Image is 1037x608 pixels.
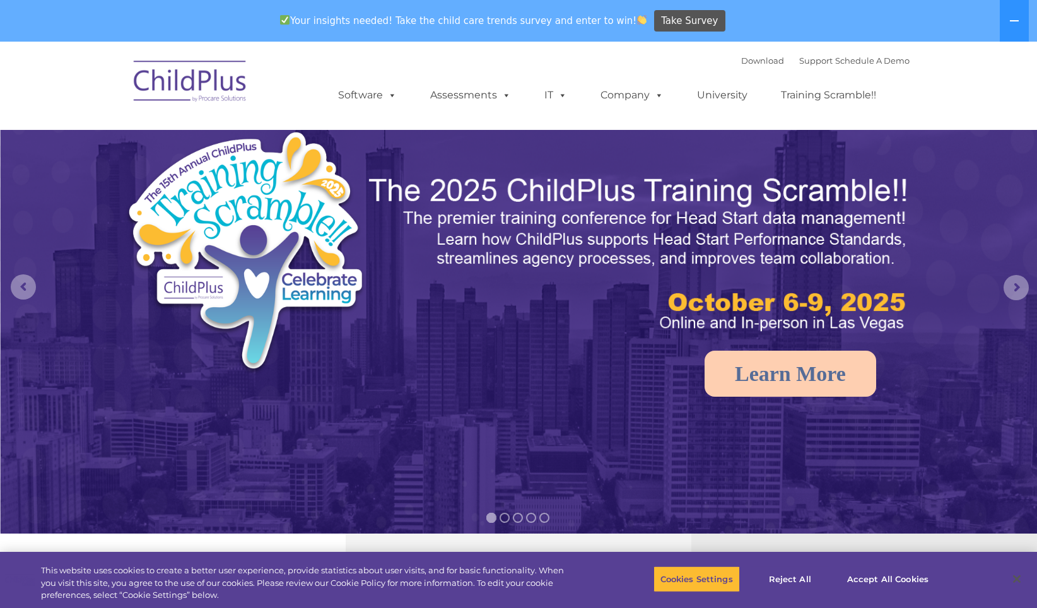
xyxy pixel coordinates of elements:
a: Software [325,83,409,108]
button: Reject All [751,566,829,592]
img: ChildPlus by Procare Solutions [127,52,254,115]
a: Training Scramble!! [768,83,889,108]
button: Close [1003,565,1031,593]
button: Cookies Settings [653,566,740,592]
a: Support [799,56,833,66]
span: Your insights needed! Take the child care trends survey and enter to win! [274,8,652,33]
a: Download [741,56,784,66]
a: Schedule A Demo [835,56,910,66]
a: Assessments [418,83,524,108]
a: Take Survey [654,10,725,32]
img: ✅ [280,15,290,25]
font: | [741,56,910,66]
span: Phone number [175,135,229,144]
span: Last name [175,83,214,93]
a: Learn More [705,351,876,397]
img: 👏 [637,15,647,25]
a: Company [588,83,676,108]
div: This website uses cookies to create a better user experience, provide statistics about user visit... [41,564,570,602]
a: IT [532,83,580,108]
button: Accept All Cookies [840,566,935,592]
a: University [684,83,760,108]
span: Take Survey [661,10,718,32]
